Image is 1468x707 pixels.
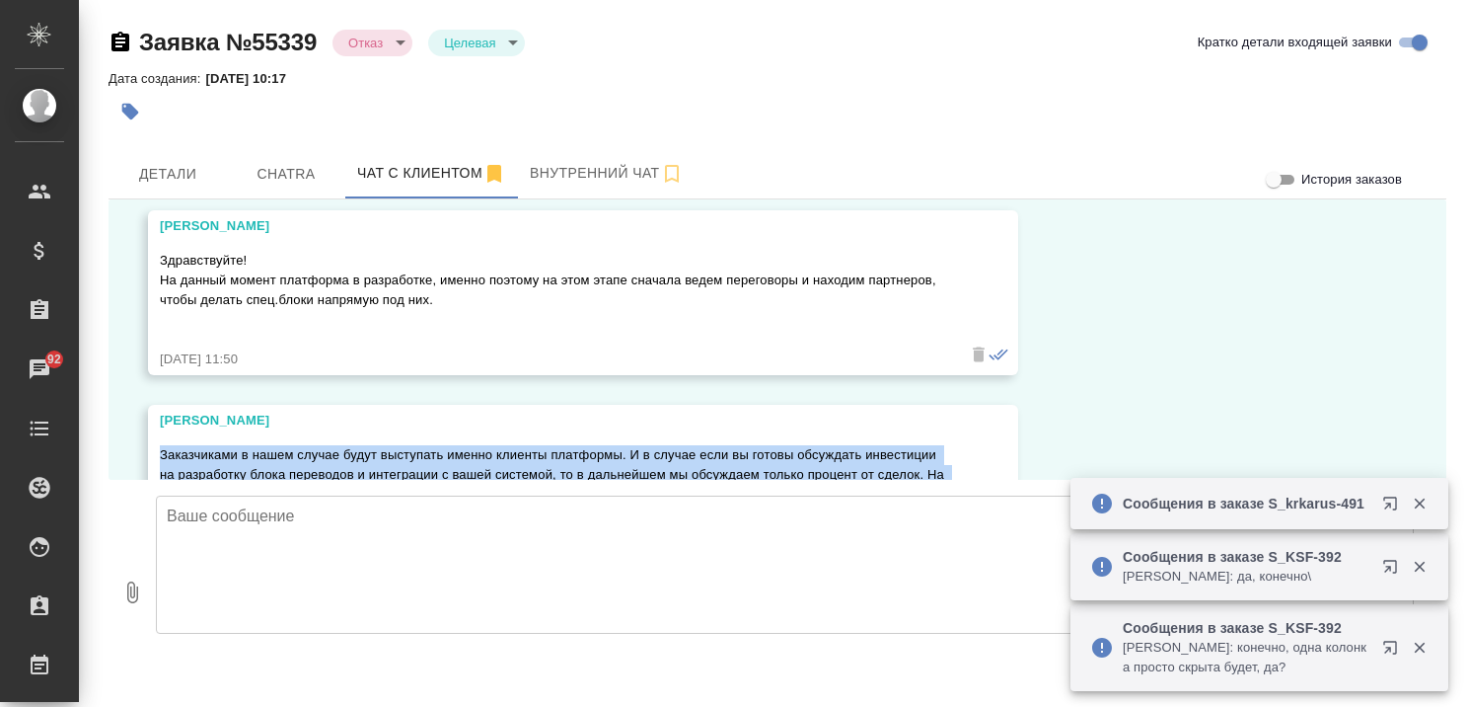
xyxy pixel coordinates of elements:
a: 92 [5,345,74,394]
p: Дата создания: [109,71,205,86]
button: Добавить тэг [109,90,152,133]
div: [PERSON_NAME] [160,216,949,236]
div: Отказ [332,30,412,56]
p: Сообщения в заказе S_KSF-392 [1123,547,1369,567]
button: Отказ [342,35,389,51]
div: [PERSON_NAME] [160,411,949,431]
p: Сообщения в заказе S_KSF-392 [1123,618,1369,638]
p: [DATE] 10:17 [205,71,301,86]
p: Сообщения в заказе S_krkarus-491 [1123,494,1369,513]
p: Здравствуйте! На данный момент платформа в разработке, именно поэтому на этом этапе сначала ведем... [160,251,949,310]
p: Заказчиками в нашем случае будут выступать именно клиенты платформы. И в случае если вы готовы об... [160,445,949,505]
span: Chatra [239,162,333,187]
a: Заявка №55339 [139,29,317,55]
button: Скопировать ссылку [109,31,132,54]
button: Закрыть [1399,558,1439,576]
button: Открыть в новой вкладке [1370,547,1418,594]
span: Кратко детали входящей заявки [1198,33,1392,52]
span: Внутренний чат [530,161,684,186]
span: 92 [36,350,73,369]
button: 79167788283 (Дмитрий) - (undefined) [345,149,518,198]
button: Открыть в новой вкладке [1370,484,1418,531]
div: [DATE] 11:50 [160,350,949,369]
span: Детали [120,162,215,187]
span: Чат с клиентом [357,161,506,186]
p: [PERSON_NAME]: да, конечно\ [1123,567,1369,587]
span: История заказов [1301,170,1402,190]
button: Закрыть [1399,495,1439,512]
p: [PERSON_NAME]: конечно, одна колонка просто скрыта будет, да? [1123,638,1369,677]
div: Отказ [428,30,525,56]
button: Открыть в новой вкладке [1370,628,1418,675]
button: Целевая [438,35,501,51]
button: Закрыть [1399,639,1439,657]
